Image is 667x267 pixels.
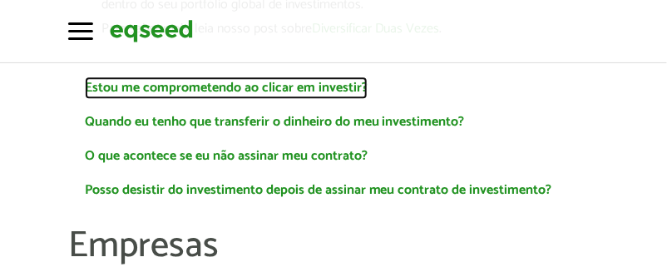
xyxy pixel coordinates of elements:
img: EqSeed [110,17,193,45]
a: Quando eu tenho que transferir o dinheiro do meu investimento? [85,116,465,129]
a: Posso desistir do investimento depois de assinar meu contrato de investimento? [85,184,552,197]
a: O que acontece se eu não assinar meu contrato? [85,150,368,163]
a: Estou me comprometendo ao clicar em investir? [85,82,368,95]
h3: Empresas [68,226,599,266]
